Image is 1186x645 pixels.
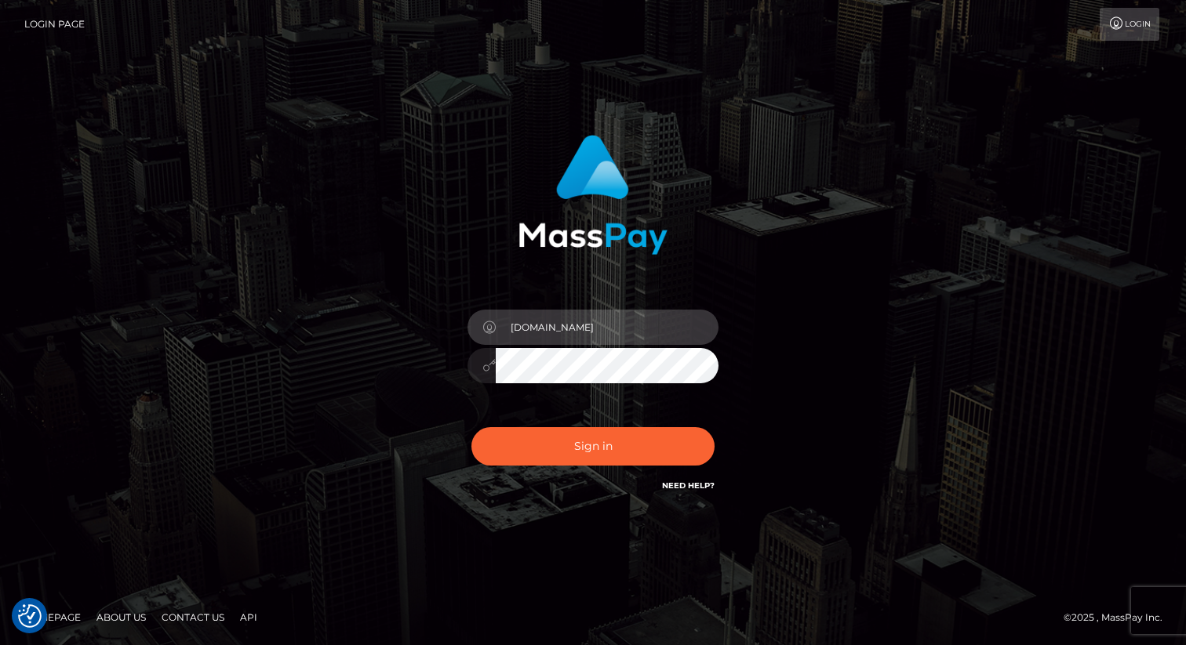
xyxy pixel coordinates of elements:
img: MassPay Login [518,135,668,255]
input: Username... [496,310,719,345]
img: Revisit consent button [18,604,42,628]
a: Login Page [24,8,85,41]
a: API [234,605,264,629]
button: Consent Preferences [18,604,42,628]
a: Contact Us [155,605,231,629]
a: Homepage [17,605,87,629]
a: Login [1100,8,1159,41]
div: © 2025 , MassPay Inc. [1064,609,1174,626]
a: About Us [90,605,152,629]
a: Need Help? [662,480,715,491]
button: Sign in [471,427,715,466]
